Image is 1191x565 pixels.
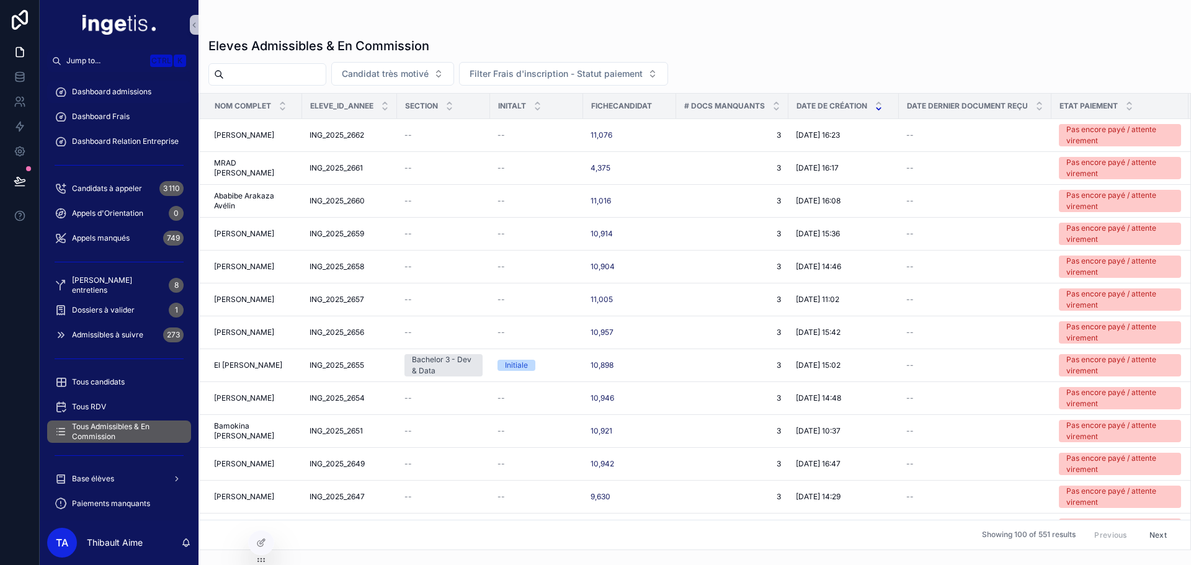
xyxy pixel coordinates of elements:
[310,262,364,272] span: ING_2025_2658
[404,229,483,239] a: --
[214,130,295,140] a: [PERSON_NAME]
[906,130,1044,140] a: --
[1066,157,1174,179] div: Pas encore payé / attente virement
[591,459,614,469] span: 10,942
[796,295,891,305] a: [DATE] 11:02
[47,396,191,418] a: Tous RDV
[591,492,669,502] a: 9,630
[497,426,576,436] a: --
[497,295,576,305] a: --
[310,426,390,436] a: ING_2025_2651
[404,426,412,436] span: --
[906,393,914,403] span: --
[214,492,274,502] span: [PERSON_NAME]
[87,536,143,549] p: Thibault Aime
[906,492,1044,502] a: --
[497,492,505,502] span: --
[404,295,483,305] a: --
[1066,453,1174,475] div: Pas encore payé / attente virement
[684,101,765,111] span: # docs manquants
[47,324,191,346] a: Admissibles à suivre273
[591,101,652,111] span: FicheCandidat
[310,393,390,403] a: ING_2025_2654
[412,354,475,376] div: Bachelor 3 - Dev & Data
[1066,420,1174,442] div: Pas encore payé / attente virement
[1066,223,1174,245] div: Pas encore payé / attente virement
[684,492,781,502] a: 3
[404,163,412,173] span: --
[906,327,1044,337] a: --
[404,327,483,337] a: --
[906,229,914,239] span: --
[591,229,669,239] a: 10,914
[1059,256,1181,278] a: Pas encore payé / attente virement
[47,130,191,153] a: Dashboard Relation Entreprise
[214,262,274,272] span: [PERSON_NAME]
[72,330,143,340] span: Admissibles à suivre
[310,163,363,173] span: ING_2025_2661
[591,360,613,370] a: 10,898
[214,459,274,469] span: [PERSON_NAME]
[796,262,891,272] a: [DATE] 14:46
[310,130,364,140] span: ING_2025_2662
[591,426,669,436] a: 10,921
[169,303,184,318] div: 1
[497,393,576,403] a: --
[214,262,295,272] a: [PERSON_NAME]
[591,229,613,239] a: 10,914
[497,163,505,173] span: --
[796,229,891,239] a: [DATE] 15:36
[497,229,576,239] a: --
[1059,486,1181,508] a: Pas encore payé / attente virement
[684,163,781,173] span: 3
[796,101,867,111] span: Date de création
[163,327,184,342] div: 273
[40,72,198,520] div: scrollable content
[404,196,412,206] span: --
[684,262,781,272] span: 3
[1066,387,1174,409] div: Pas encore payé / attente virement
[1066,486,1174,508] div: Pas encore payé / attente virement
[591,393,669,403] a: 10,946
[1066,256,1174,278] div: Pas encore payé / attente virement
[906,130,914,140] span: --
[310,360,364,370] span: ING_2025_2655
[214,421,295,441] span: Bamokina [PERSON_NAME]
[591,295,669,305] a: 11,005
[1066,321,1174,344] div: Pas encore payé / attente virement
[796,163,839,173] span: [DATE] 16:17
[796,360,841,370] span: [DATE] 15:02
[684,295,781,305] span: 3
[1059,288,1181,311] a: Pas encore payé / attente virement
[214,459,295,469] a: [PERSON_NAME]
[591,393,614,403] span: 10,946
[1059,387,1181,409] a: Pas encore payé / attente virement
[72,377,125,387] span: Tous candidats
[796,295,839,305] span: [DATE] 11:02
[906,295,914,305] span: --
[591,163,610,173] a: 4,375
[906,327,914,337] span: --
[497,426,505,436] span: --
[796,130,840,140] span: [DATE] 16:23
[310,101,373,111] span: Eleve_ID_Annee
[404,459,412,469] span: --
[591,327,613,337] span: 10,957
[796,229,840,239] span: [DATE] 15:36
[404,354,483,376] a: Bachelor 3 - Dev & Data
[310,459,390,469] a: ING_2025_2649
[404,262,483,272] a: --
[404,327,412,337] span: --
[684,130,781,140] a: 3
[72,87,151,97] span: Dashboard admissions
[498,101,526,111] span: InitAlt
[404,393,483,403] a: --
[208,37,429,55] h1: Eleves Admissibles & En Commission
[1066,190,1174,212] div: Pas encore payé / attente virement
[310,229,390,239] a: ING_2025_2659
[497,163,576,173] a: --
[66,56,145,66] span: Jump to...
[310,360,390,370] a: ING_2025_2655
[906,360,1044,370] a: --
